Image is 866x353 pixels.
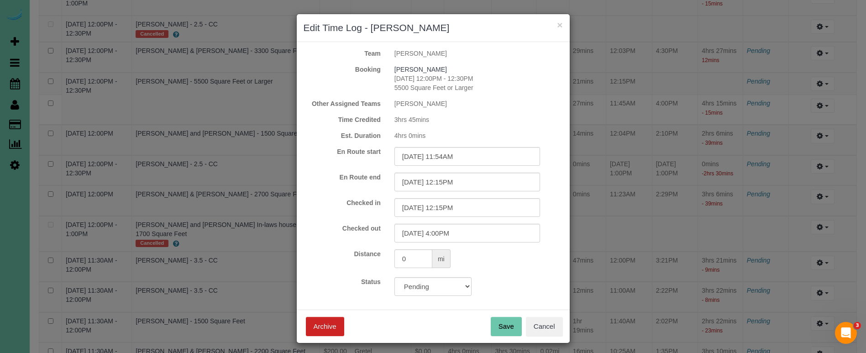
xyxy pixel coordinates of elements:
[854,322,861,329] span: 3
[297,49,388,58] label: Team
[388,49,570,58] div: [PERSON_NAME]
[297,277,388,286] label: Status
[394,198,540,217] input: MM/DD/YYYY HH:MM
[394,66,447,73] a: [PERSON_NAME]
[432,249,451,268] span: mi
[297,115,388,124] label: Time Credited
[297,131,388,140] label: Est. Duration
[394,147,540,166] input: MM/DD/YYYY HH:MM
[297,14,570,343] sui-modal: Edit Time Log - Jenna
[394,173,540,191] input: MM/DD/YYYY HH:MM
[297,249,388,258] label: Distance
[491,317,522,336] button: Save
[304,21,563,35] h3: Edit Time Log - [PERSON_NAME]
[297,198,388,207] label: Checked in
[388,65,570,92] div: [DATE] 12:00PM - 12:30PM 5500 Square Feet or Larger
[388,131,570,140] div: 4hrs 0mins
[297,147,388,156] label: En Route start
[297,224,388,233] label: Checked out
[388,115,570,124] div: 3hrs 45mins
[297,99,388,108] label: Other Assigned Teams
[835,322,857,344] iframe: Intercom live chat
[557,20,562,30] button: ×
[297,173,388,182] label: En Route end
[306,317,344,336] button: Archive
[297,65,388,74] label: Booking
[526,317,563,336] button: Cancel
[388,99,570,108] div: [PERSON_NAME]
[394,224,540,242] input: MM/DD/YYYY HH:MM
